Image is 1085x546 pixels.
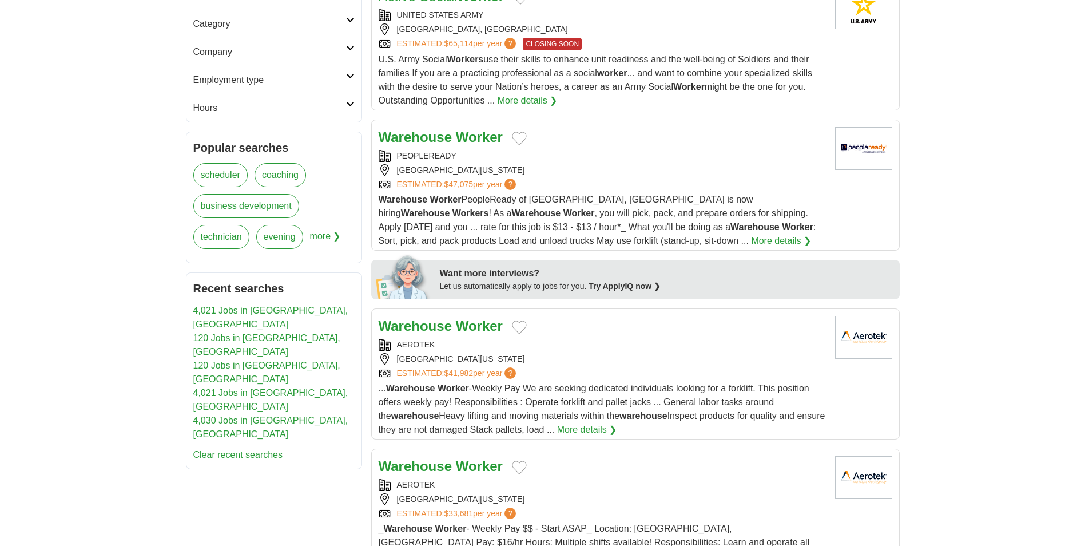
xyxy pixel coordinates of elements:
[397,151,456,160] a: PEOPLEREADY
[512,208,561,218] strong: Warehouse
[523,38,582,50] span: CLOSING SOON
[782,222,813,232] strong: Worker
[193,450,283,460] a: Clear recent searches
[379,458,503,474] a: Warehouse Worker
[376,254,431,299] img: apply-iq-scientist.png
[193,416,348,439] a: 4,030 Jobs in [GEOGRAPHIC_DATA], [GEOGRAPHIC_DATA]
[310,225,341,256] span: more ❯
[383,524,432,533] strong: Warehouse
[397,508,519,520] a: ESTIMATED:$33,681per year?
[447,54,484,64] strong: Workers
[193,280,355,297] h2: Recent searches
[186,38,361,66] a: Company
[186,66,361,94] a: Employment type
[589,282,661,291] a: Try ApplyIQ now ❯
[430,195,462,204] strong: Worker
[444,39,473,48] span: $65,114
[512,132,527,145] button: Add to favorite jobs
[379,23,826,35] div: [GEOGRAPHIC_DATA], [GEOGRAPHIC_DATA]
[751,234,811,248] a: More details ❯
[379,195,816,246] span: PeopleReady of [GEOGRAPHIC_DATA], [GEOGRAPHIC_DATA] is now hiring ! As a , you will pick, pack, a...
[401,208,450,218] strong: Warehouse
[193,101,346,115] h2: Hours
[835,456,892,499] img: Aerotek logo
[379,129,452,145] strong: Warehouse
[379,318,503,334] a: Warehouse Worker
[597,68,627,78] strong: worker
[438,383,469,393] strong: Worker
[379,383,825,434] span: ... -Weekly Pay We are seeking dedicated individuals looking for a forklift. This position offers...
[186,94,361,122] a: Hours
[504,179,516,190] span: ?
[557,423,617,437] a: More details ❯
[193,139,355,156] h2: Popular searches
[255,163,306,187] a: coaching
[512,461,527,474] button: Add to favorite jobs
[193,333,340,357] a: 120 Jobs in [GEOGRAPHIC_DATA], [GEOGRAPHIC_DATA]
[563,208,595,218] strong: Worker
[379,458,452,474] strong: Warehouse
[379,318,452,334] strong: Warehouse
[440,280,893,292] div: Let us automatically apply to jobs for you.
[456,129,503,145] strong: Worker
[397,10,484,19] a: UNITED STATES ARMY
[193,225,249,249] a: technician
[835,127,892,170] img: PeopleReady logo
[498,94,558,108] a: More details ❯
[386,383,435,393] strong: Warehouse
[193,361,340,384] a: 120 Jobs in [GEOGRAPHIC_DATA], [GEOGRAPHIC_DATA]
[835,316,892,359] img: Aerotek logo
[504,38,516,49] span: ?
[730,222,780,232] strong: Warehouse
[193,45,346,59] h2: Company
[379,54,813,105] span: U.S. Army Social use their skills to enhance unit readiness and the well-being of Soldiers and th...
[440,267,893,280] div: Want more interviews?
[673,82,705,92] strong: Worker
[379,353,826,365] div: [GEOGRAPHIC_DATA][US_STATE]
[397,340,435,349] a: AEROTEK
[397,367,519,379] a: ESTIMATED:$41,982per year?
[435,524,467,533] strong: Worker
[512,321,527,334] button: Add to favorite jobs
[397,38,519,50] a: ESTIMATED:$65,114per year?
[619,411,667,421] strong: warehouse
[456,318,503,334] strong: Worker
[397,179,519,191] a: ESTIMATED:$47,075per year?
[379,195,428,204] strong: Warehouse
[444,369,473,378] span: $41,982
[256,225,303,249] a: evening
[391,411,439,421] strong: warehouse
[186,10,361,38] a: Category
[193,306,348,329] a: 4,021 Jobs in [GEOGRAPHIC_DATA], [GEOGRAPHIC_DATA]
[193,17,346,31] h2: Category
[452,208,489,218] strong: Workers
[444,180,473,189] span: $47,075
[193,73,346,87] h2: Employment type
[397,480,435,489] a: AEROTEK
[444,509,473,518] span: $33,681
[504,367,516,379] span: ?
[379,164,826,176] div: [GEOGRAPHIC_DATA][US_STATE]
[193,388,348,412] a: 4,021 Jobs in [GEOGRAPHIC_DATA], [GEOGRAPHIC_DATA]
[456,458,503,474] strong: Worker
[379,493,826,505] div: [GEOGRAPHIC_DATA][US_STATE]
[193,194,299,218] a: business development
[379,129,503,145] a: Warehouse Worker
[193,163,248,187] a: scheduler
[504,508,516,519] span: ?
